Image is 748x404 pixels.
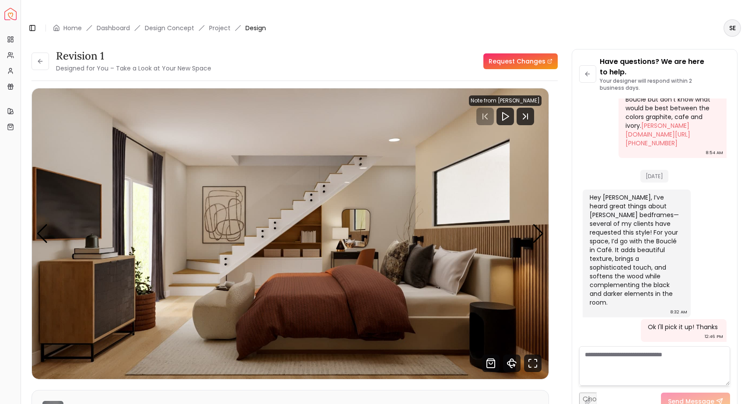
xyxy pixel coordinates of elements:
li: Design Concept [145,24,194,32]
svg: Fullscreen [524,355,542,372]
span: Design [245,24,266,32]
div: 12:46 PM [705,332,723,341]
h3: Revision 1 [56,49,211,63]
a: Spacejoy [4,8,17,20]
div: Carousel [32,88,549,379]
div: Previous slide [36,224,48,243]
div: 8:54 AM [706,148,723,157]
p: Your designer will respond within 2 business days. [600,77,730,91]
svg: 360 View [503,355,521,372]
span: SE [724,20,740,36]
a: Project [209,24,231,32]
svg: Play [500,111,510,122]
a: Request Changes [483,53,558,69]
div: 4 / 5 [32,88,549,379]
a: [PERSON_NAME][DOMAIN_NAME][URL][PHONE_NUMBER] [626,121,690,148]
a: Home [63,24,82,32]
div: Hey [PERSON_NAME], I’ve heard great things about [PERSON_NAME] bedframes—several of my clients ha... [590,193,682,307]
svg: Next Track [517,108,534,125]
p: Have questions? We are here to help. [600,56,730,77]
img: Spacejoy Logo [4,8,17,20]
button: SE [724,19,741,37]
img: Design Render 1 [32,88,549,379]
div: Ok I'll pick it up! Thanks [648,323,718,331]
nav: breadcrumb [53,24,266,32]
small: Designed for You – Take a Look at Your New Space [56,64,211,73]
a: Dashboard [97,24,130,32]
span: [DATE] [640,170,668,183]
div: Next slide [532,224,544,243]
div: 8:32 AM [670,308,687,316]
div: Note from [PERSON_NAME] [469,95,542,106]
svg: Shop Products from this design [482,355,500,372]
